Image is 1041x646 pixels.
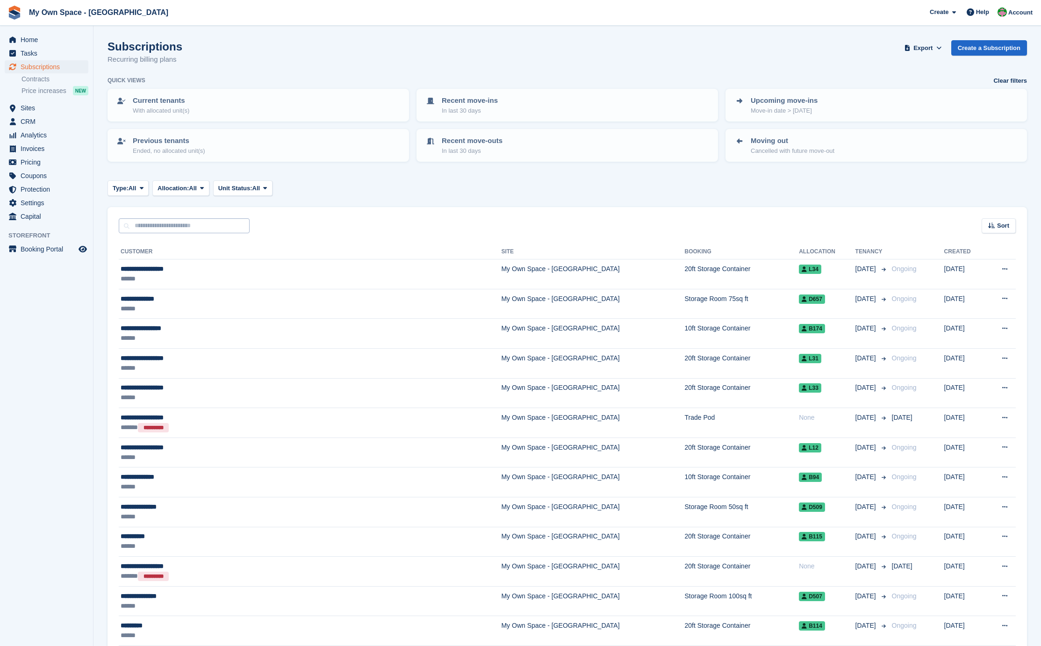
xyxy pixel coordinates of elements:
[799,244,855,259] th: Allocation
[22,86,88,96] a: Price increases NEW
[944,467,985,497] td: [DATE]
[892,592,917,600] span: Ongoing
[684,289,799,319] td: Storage Room 75sq ft
[944,616,985,646] td: [DATE]
[501,244,684,259] th: Site
[944,497,985,527] td: [DATE]
[684,616,799,646] td: 20ft Storage Container
[108,90,408,121] a: Current tenants With allocated unit(s)
[5,196,88,209] a: menu
[944,289,985,319] td: [DATE]
[77,244,88,255] a: Preview store
[751,95,818,106] p: Upcoming move-ins
[976,7,989,17] span: Help
[903,40,944,56] button: Export
[684,467,799,497] td: 10ft Storage Container
[442,106,498,115] p: In last 30 days
[944,527,985,557] td: [DATE]
[5,142,88,155] a: menu
[5,156,88,169] a: menu
[799,294,825,304] span: D657
[751,146,834,156] p: Cancelled with future move-out
[799,502,825,512] span: D509
[799,265,821,274] span: L34
[501,497,684,527] td: My Own Space - [GEOGRAPHIC_DATA]
[501,557,684,587] td: My Own Space - [GEOGRAPHIC_DATA]
[944,378,985,408] td: [DATE]
[5,60,88,73] a: menu
[442,146,503,156] p: In last 30 days
[21,33,77,46] span: Home
[5,243,88,256] a: menu
[855,443,878,452] span: [DATE]
[855,383,878,393] span: [DATE]
[855,531,878,541] span: [DATE]
[892,622,917,629] span: Ongoing
[751,106,818,115] p: Move-in date > [DATE]
[8,231,93,240] span: Storefront
[855,502,878,512] span: [DATE]
[892,324,917,332] span: Ongoing
[930,7,948,17] span: Create
[442,95,498,106] p: Recent move-ins
[855,472,878,482] span: [DATE]
[998,7,1007,17] img: Millie Webb
[799,324,825,333] span: B174
[501,438,684,467] td: My Own Space - [GEOGRAPHIC_DATA]
[218,184,252,193] span: Unit Status:
[944,408,985,438] td: [DATE]
[25,5,172,20] a: My Own Space - [GEOGRAPHIC_DATA]
[5,33,88,46] a: menu
[5,183,88,196] a: menu
[684,408,799,438] td: Trade Pod
[21,115,77,128] span: CRM
[501,467,684,497] td: My Own Space - [GEOGRAPHIC_DATA]
[892,265,917,273] span: Ongoing
[108,130,408,161] a: Previous tenants Ended, no allocated unit(s)
[684,244,799,259] th: Booking
[133,95,189,106] p: Current tenants
[855,561,878,571] span: [DATE]
[944,319,985,349] td: [DATE]
[133,136,205,146] p: Previous tenants
[855,294,878,304] span: [DATE]
[501,586,684,616] td: My Own Space - [GEOGRAPHIC_DATA]
[944,586,985,616] td: [DATE]
[108,76,145,85] h6: Quick views
[21,196,77,209] span: Settings
[997,221,1009,230] span: Sort
[684,378,799,408] td: 20ft Storage Container
[158,184,189,193] span: Allocation:
[684,348,799,378] td: 20ft Storage Container
[913,43,933,53] span: Export
[21,47,77,60] span: Tasks
[944,244,985,259] th: Created
[799,532,825,541] span: B115
[501,408,684,438] td: My Own Space - [GEOGRAPHIC_DATA]
[799,354,821,363] span: L31
[21,156,77,169] span: Pricing
[855,353,878,363] span: [DATE]
[799,473,822,482] span: B94
[21,129,77,142] span: Analytics
[892,562,912,570] span: [DATE]
[501,616,684,646] td: My Own Space - [GEOGRAPHIC_DATA]
[108,180,149,196] button: Type: All
[944,259,985,289] td: [DATE]
[5,101,88,115] a: menu
[501,289,684,319] td: My Own Space - [GEOGRAPHIC_DATA]
[726,130,1026,161] a: Moving out Cancelled with future move-out
[944,348,985,378] td: [DATE]
[993,76,1027,86] a: Clear filters
[133,106,189,115] p: With allocated unit(s)
[189,184,197,193] span: All
[855,621,878,631] span: [DATE]
[951,40,1027,56] a: Create a Subscription
[129,184,136,193] span: All
[892,295,917,302] span: Ongoing
[501,378,684,408] td: My Own Space - [GEOGRAPHIC_DATA]
[442,136,503,146] p: Recent move-outs
[501,527,684,557] td: My Own Space - [GEOGRAPHIC_DATA]
[1008,8,1033,17] span: Account
[892,354,917,362] span: Ongoing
